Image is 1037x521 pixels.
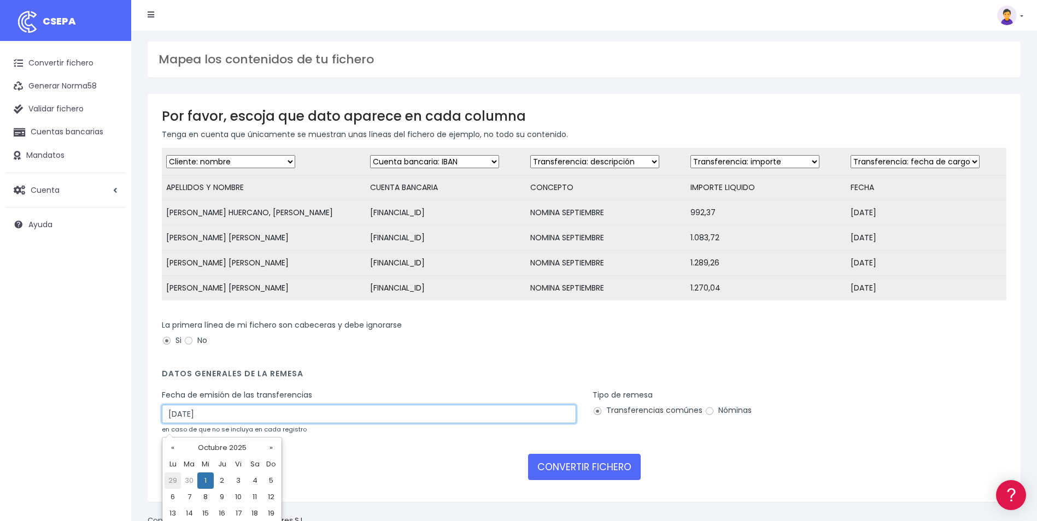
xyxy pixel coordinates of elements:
td: 30 [181,472,197,489]
th: Do [263,456,279,472]
td: NOMINA SEPTIEMBRE [526,226,686,251]
td: [PERSON_NAME] [PERSON_NAME] [162,251,366,276]
th: Ma [181,456,197,472]
p: Tenga en cuenta que únicamente se muestran unas líneas del fichero de ejemplo, no todo su contenido. [162,128,1006,140]
a: Validar fichero [5,98,126,121]
a: Cuentas bancarias [5,121,126,144]
a: Ayuda [5,213,126,236]
th: Octubre 2025 [181,440,263,456]
label: Transferencias comúnes [593,405,702,416]
img: logo [14,8,41,35]
td: APELLIDOS Y NOMBRE [162,175,366,200]
th: Vi [230,456,247,472]
td: 992,37 [686,200,846,226]
a: General [11,234,208,251]
td: 1 [197,472,214,489]
a: Información general [11,93,208,110]
td: 10 [230,489,247,505]
h4: Datos generales de la remesa [162,369,1006,384]
a: Perfiles de empresas [11,189,208,206]
a: Videotutoriales [11,172,208,189]
label: No [184,335,207,346]
button: Contáctanos [11,292,208,311]
label: La primera línea de mi fichero son cabeceras y debe ignorarse [162,319,402,331]
th: Sa [247,456,263,472]
td: [FINANCIAL_ID] [366,251,526,276]
a: API [11,279,208,296]
td: IMPORTE LIQUIDO [686,175,846,200]
label: Nóminas [705,405,752,416]
td: 11 [247,489,263,505]
h3: Mapea los contenidos de tu fichero [159,52,1010,67]
span: CSEPA [43,14,76,28]
td: 12 [263,489,279,505]
td: [DATE] [846,226,1006,251]
td: 4 [247,472,263,489]
div: Programadores [11,262,208,273]
td: [DATE] [846,200,1006,226]
td: NOMINA SEPTIEMBRE [526,200,686,226]
td: 29 [165,472,181,489]
a: Convertir fichero [5,52,126,75]
td: [FINANCIAL_ID] [366,276,526,301]
label: Si [162,335,181,346]
td: CONCEPTO [526,175,686,200]
a: Problemas habituales [11,155,208,172]
td: NOMINA SEPTIEMBRE [526,276,686,301]
td: 8 [197,489,214,505]
a: Generar Norma58 [5,75,126,98]
td: [DATE] [846,276,1006,301]
a: Formatos [11,138,208,155]
th: Ju [214,456,230,472]
td: 1.270,04 [686,276,846,301]
td: 5 [263,472,279,489]
td: 1.083,72 [686,226,846,251]
span: Cuenta [31,184,60,195]
th: Lu [165,456,181,472]
span: Ayuda [28,219,52,230]
td: [FINANCIAL_ID] [366,200,526,226]
td: 6 [165,489,181,505]
td: 2 [214,472,230,489]
td: 9 [214,489,230,505]
td: [PERSON_NAME] HUERCANO, [PERSON_NAME] [162,200,366,226]
td: 7 [181,489,197,505]
td: [DATE] [846,251,1006,276]
a: Mandatos [5,144,126,167]
a: Cuenta [5,179,126,202]
th: Mi [197,456,214,472]
td: [FINANCIAL_ID] [366,226,526,251]
label: Fecha de emisión de las transferencias [162,389,312,401]
a: POWERED BY ENCHANT [150,315,210,325]
td: CUENTA BANCARIA [366,175,526,200]
button: CONVERTIR FICHERO [528,454,641,480]
h3: Por favor, escoja que dato aparece en cada columna [162,108,1006,124]
td: NOMINA SEPTIEMBRE [526,251,686,276]
div: Facturación [11,217,208,227]
td: [PERSON_NAME] [PERSON_NAME] [162,226,366,251]
td: FECHA [846,175,1006,200]
img: profile [997,5,1017,25]
th: « [165,440,181,456]
td: [PERSON_NAME] [PERSON_NAME] [162,276,366,301]
div: Convertir ficheros [11,121,208,131]
td: 1.289,26 [686,251,846,276]
div: Información general [11,76,208,86]
th: » [263,440,279,456]
small: en caso de que no se incluya en cada registro [162,425,307,434]
label: Tipo de remesa [593,389,653,401]
td: 3 [230,472,247,489]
